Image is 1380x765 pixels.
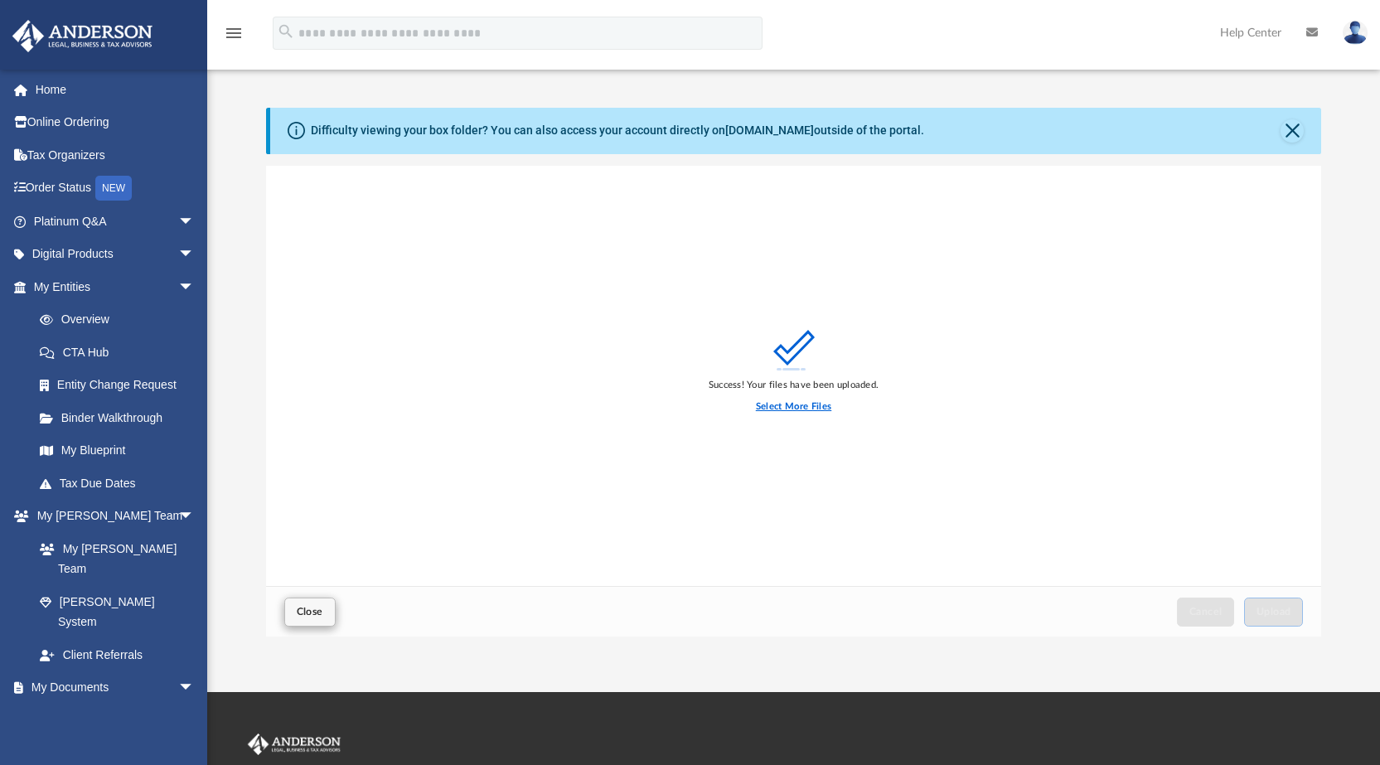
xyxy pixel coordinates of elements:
button: Close [284,598,336,627]
a: Online Ordering [12,106,220,139]
span: arrow_drop_down [178,270,211,304]
img: Anderson Advisors Platinum Portal [245,734,344,755]
button: Close [1281,119,1304,143]
a: Tax Due Dates [23,467,220,500]
span: arrow_drop_down [178,671,211,705]
a: Client Referrals [23,638,211,671]
a: My [PERSON_NAME] Teamarrow_drop_down [12,500,211,533]
span: arrow_drop_down [178,205,211,239]
div: grid [266,166,1322,587]
img: Anderson Advisors Platinum Portal [7,20,157,52]
button: Upload [1244,598,1304,627]
a: My [PERSON_NAME] Team [23,532,203,585]
div: Upload [266,166,1322,637]
img: User Pic [1343,21,1368,45]
label: Select More Files [756,399,831,414]
a: Tax Organizers [12,138,220,172]
div: NEW [95,176,132,201]
span: Upload [1257,607,1291,617]
button: Cancel [1177,598,1235,627]
a: Overview [23,303,220,337]
a: [PERSON_NAME] System [23,585,211,638]
i: menu [224,23,244,43]
span: arrow_drop_down [178,500,211,534]
span: Cancel [1189,607,1223,617]
span: arrow_drop_down [178,238,211,272]
a: Order StatusNEW [12,172,220,206]
span: Close [297,607,323,617]
a: CTA Hub [23,336,220,369]
a: Entity Change Request [23,369,220,402]
a: Digital Productsarrow_drop_down [12,238,220,271]
div: Success! Your files have been uploaded. [709,378,879,393]
a: menu [224,31,244,43]
a: My Blueprint [23,434,211,467]
a: Box [23,704,203,737]
a: Platinum Q&Aarrow_drop_down [12,205,220,238]
a: My Entitiesarrow_drop_down [12,270,220,303]
div: Difficulty viewing your box folder? You can also access your account directly on outside of the p... [311,122,924,139]
i: search [277,22,295,41]
a: [DOMAIN_NAME] [725,123,814,137]
a: Binder Walkthrough [23,401,220,434]
a: My Documentsarrow_drop_down [12,671,211,704]
a: Home [12,73,220,106]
